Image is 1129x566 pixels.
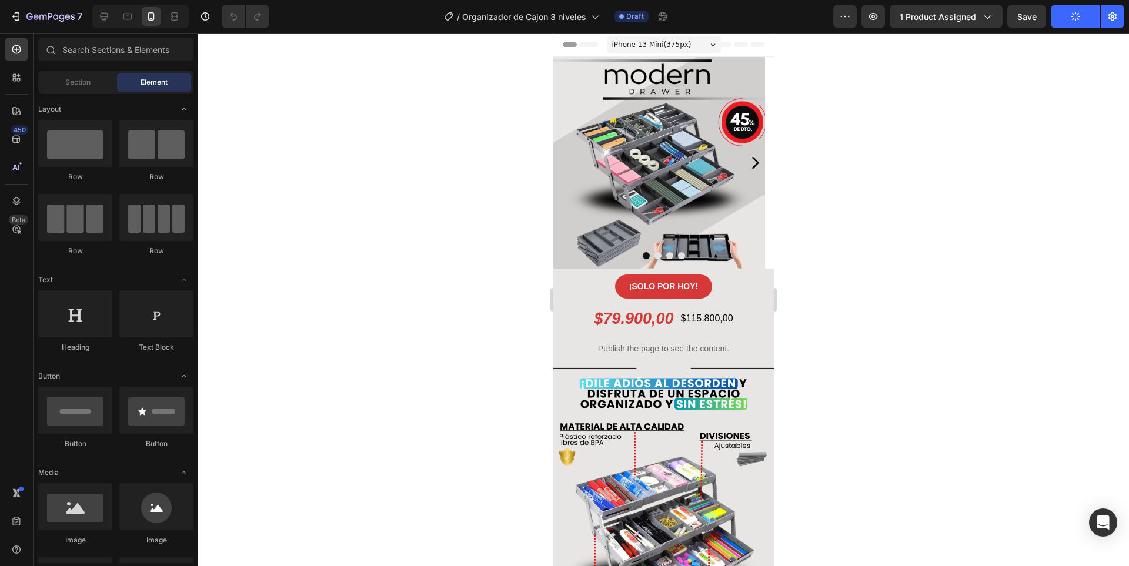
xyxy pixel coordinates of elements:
span: Text [38,274,53,285]
div: Image [38,535,112,545]
span: Toggle open [175,100,193,119]
p: 7 [77,9,82,24]
span: Element [141,77,168,88]
span: 1 product assigned [900,11,976,23]
div: Image [119,535,193,545]
div: Open Intercom Messenger [1089,508,1117,537]
span: Layout [38,104,61,115]
div: Undo/Redo [222,5,269,28]
span: Button [38,371,60,381]
div: Beta [9,215,28,225]
span: Toggle open [175,270,193,289]
span: Media [38,467,59,478]
button: 7 [5,5,88,28]
div: Button [119,438,193,449]
iframe: Design area [553,33,774,566]
div: Row [38,172,112,182]
span: Toggle open [175,463,193,482]
span: Save [1017,12,1037,22]
span: / [457,11,460,23]
div: Text Block [119,342,193,353]
div: Row [119,172,193,182]
span: Toggle open [175,367,193,386]
button: 1 product assigned [890,5,1003,28]
span: Draft [626,11,644,22]
div: Heading [38,342,112,353]
div: Button [38,438,112,449]
div: 450 [11,125,28,135]
div: Row [119,246,193,256]
span: Section [65,77,91,88]
span: Organizador de Cajon 3 niveles [462,11,586,23]
button: Save [1007,5,1046,28]
input: Search Sections & Elements [38,38,193,61]
div: Row [38,246,112,256]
